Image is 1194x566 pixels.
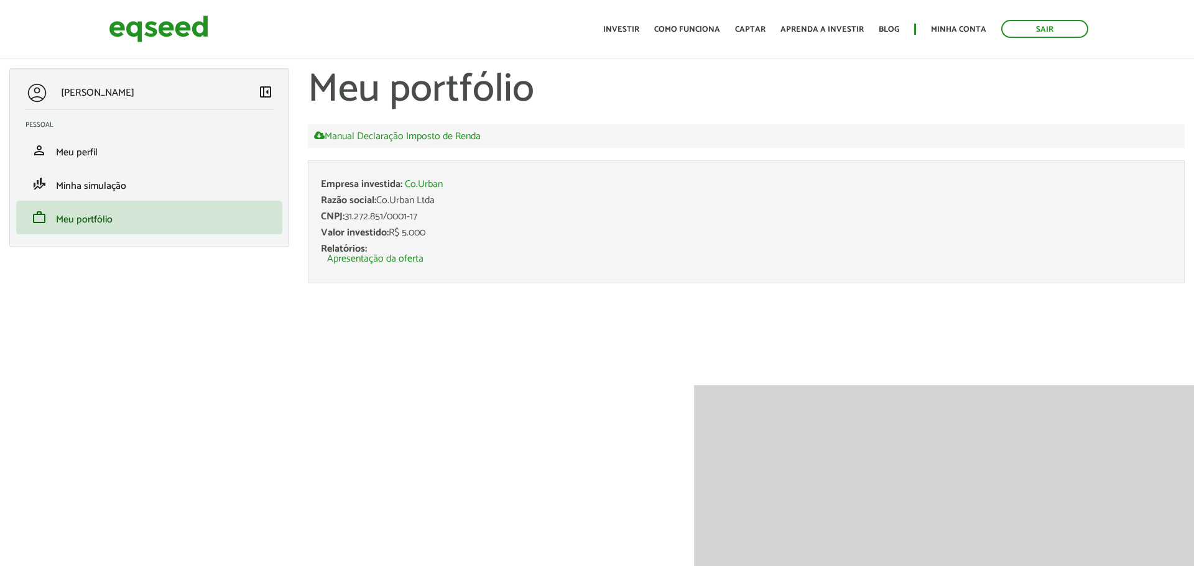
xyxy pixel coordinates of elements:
[931,25,986,34] a: Minha conta
[321,224,389,241] span: Valor investido:
[314,130,481,142] a: Manual Declaração Imposto de Renda
[16,201,282,234] li: Meu portfólio
[16,134,282,167] li: Meu perfil
[654,25,720,34] a: Como funciona
[56,178,126,194] span: Minha simulação
[56,144,98,161] span: Meu perfil
[32,210,47,225] span: work
[258,84,273,102] a: Colapsar menu
[327,254,423,264] a: Apresentação da oferta
[321,196,1172,206] div: Co.Urban Ltda
[25,210,273,225] a: workMeu portfólio
[32,176,47,191] span: finance_mode
[308,68,1185,112] h1: Meu portfólio
[321,240,367,257] span: Relatórios:
[16,167,282,201] li: Minha simulação
[321,208,345,225] span: CNPJ:
[109,12,208,45] img: EqSeed
[25,121,282,129] h2: Pessoal
[32,143,47,158] span: person
[25,143,273,158] a: personMeu perfil
[780,25,864,34] a: Aprenda a investir
[61,87,134,99] p: [PERSON_NAME]
[735,25,766,34] a: Captar
[1001,20,1088,38] a: Sair
[603,25,639,34] a: Investir
[321,192,376,209] span: Razão social:
[56,211,113,228] span: Meu portfólio
[879,25,899,34] a: Blog
[25,176,273,191] a: finance_modeMinha simulação
[321,212,1172,222] div: 31.272.851/0001-17
[321,228,1172,238] div: R$ 5.000
[258,84,273,99] span: left_panel_close
[321,176,402,193] span: Empresa investida:
[405,180,443,189] a: Co.Urban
